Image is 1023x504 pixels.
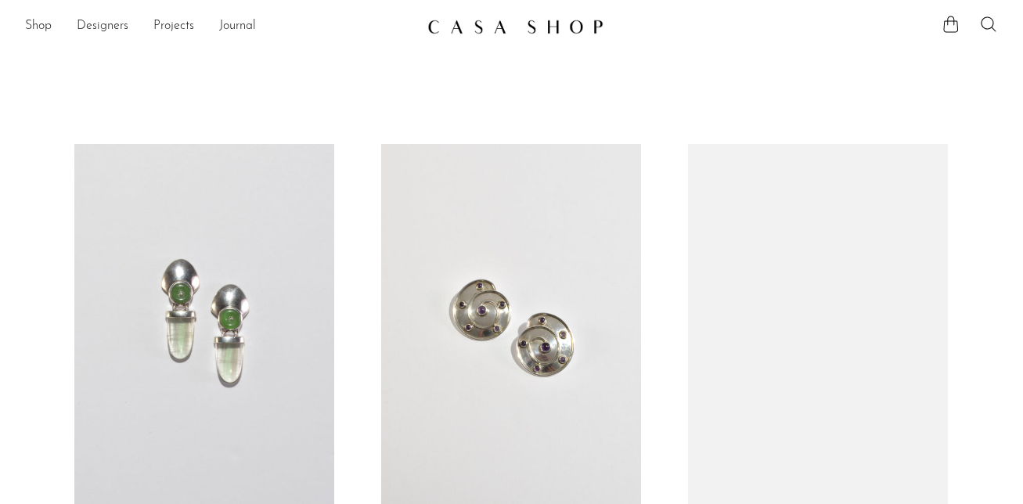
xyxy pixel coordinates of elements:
nav: Desktop navigation [25,13,415,40]
a: Journal [219,16,256,37]
a: Projects [153,16,194,37]
ul: NEW HEADER MENU [25,13,415,40]
a: Shop [25,16,52,37]
a: Designers [77,16,128,37]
